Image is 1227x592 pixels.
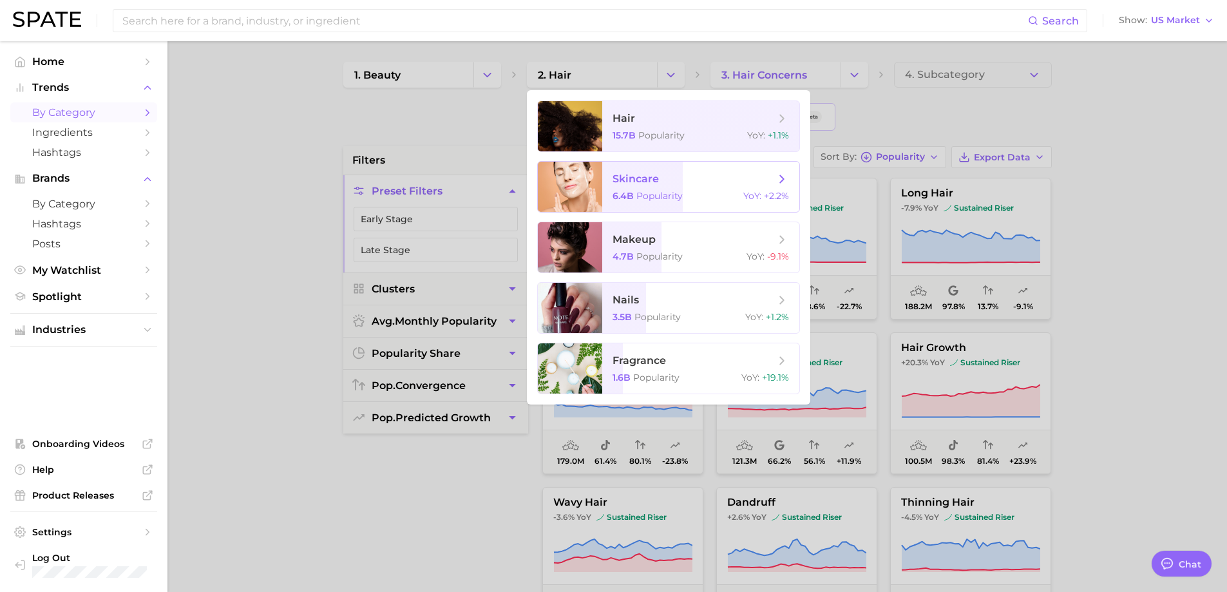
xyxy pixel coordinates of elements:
[527,90,810,405] ul: Change Category
[10,434,157,454] a: Onboarding Videos
[32,238,135,250] span: Posts
[10,169,157,188] button: Brands
[633,372,680,383] span: Popularity
[10,214,157,234] a: Hashtags
[32,198,135,210] span: by Category
[32,264,135,276] span: My Watchlist
[10,548,157,582] a: Log out. Currently logged in with e-mail nbedford@grantinc.com.
[613,190,634,202] span: 6.4b
[613,354,666,367] span: fragrance
[613,233,656,245] span: makeup
[636,251,683,262] span: Popularity
[741,372,759,383] span: YoY :
[10,234,157,254] a: Posts
[32,464,135,475] span: Help
[613,112,635,124] span: hair
[32,146,135,158] span: Hashtags
[613,129,636,141] span: 15.7b
[747,251,765,262] span: YoY :
[32,218,135,230] span: Hashtags
[10,287,157,307] a: Spotlight
[32,490,135,501] span: Product Releases
[10,122,157,142] a: Ingredients
[634,311,681,323] span: Popularity
[613,251,634,262] span: 4.7b
[10,142,157,162] a: Hashtags
[32,173,135,184] span: Brands
[10,460,157,479] a: Help
[1119,17,1147,24] span: Show
[32,106,135,119] span: by Category
[10,52,157,72] a: Home
[745,311,763,323] span: YoY :
[766,311,789,323] span: +1.2%
[613,311,632,323] span: 3.5b
[10,522,157,542] a: Settings
[32,324,135,336] span: Industries
[32,526,135,538] span: Settings
[32,55,135,68] span: Home
[1042,15,1079,27] span: Search
[10,320,157,339] button: Industries
[10,78,157,97] button: Trends
[762,372,789,383] span: +19.1%
[10,194,157,214] a: by Category
[613,372,631,383] span: 1.6b
[32,126,135,138] span: Ingredients
[613,173,659,185] span: skincare
[10,486,157,505] a: Product Releases
[1151,17,1200,24] span: US Market
[613,294,639,306] span: nails
[767,251,789,262] span: -9.1%
[10,260,157,280] a: My Watchlist
[32,82,135,93] span: Trends
[747,129,765,141] span: YoY :
[764,190,789,202] span: +2.2%
[13,12,81,27] img: SPATE
[638,129,685,141] span: Popularity
[32,438,135,450] span: Onboarding Videos
[743,190,761,202] span: YoY :
[32,552,147,564] span: Log Out
[1116,12,1217,29] button: ShowUS Market
[768,129,789,141] span: +1.1%
[10,102,157,122] a: by Category
[121,10,1028,32] input: Search here for a brand, industry, or ingredient
[32,291,135,303] span: Spotlight
[636,190,683,202] span: Popularity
